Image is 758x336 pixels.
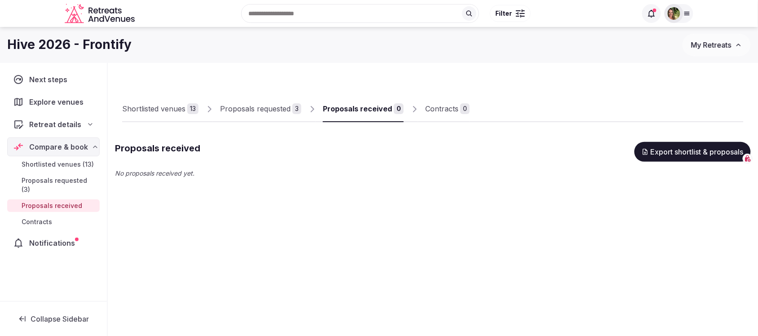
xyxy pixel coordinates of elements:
[65,4,137,24] a: Visit the homepage
[683,34,751,56] button: My Retreats
[115,142,200,155] h2: Proposals received
[490,5,531,22] button: Filter
[635,142,751,162] button: Export shortlist & proposals
[323,96,404,122] a: Proposals received0
[29,141,88,152] span: Compare & book
[691,40,732,49] span: My Retreats
[115,169,751,178] p: No proposals received yet.
[122,96,198,122] a: Shortlisted venues13
[394,103,404,114] div: 0
[425,96,470,122] a: Contracts0
[22,176,96,194] span: Proposals requested (3)
[7,158,100,171] a: Shortlisted venues (13)
[220,103,291,114] div: Proposals requested
[22,160,94,169] span: Shortlisted venues (13)
[7,70,100,89] a: Next steps
[22,201,82,210] span: Proposals received
[65,4,137,24] svg: Retreats and Venues company logo
[460,103,470,114] div: 0
[7,309,100,329] button: Collapse Sidebar
[7,216,100,228] a: Contracts
[496,9,512,18] span: Filter
[323,103,392,114] div: Proposals received
[29,97,87,107] span: Explore venues
[7,36,132,53] h1: Hive 2026 - Frontify
[29,74,71,85] span: Next steps
[220,96,301,122] a: Proposals requested3
[668,7,680,20] img: Shay Tippie
[122,103,185,114] div: Shortlisted venues
[7,199,100,212] a: Proposals received
[7,234,100,252] a: Notifications
[425,103,458,114] div: Contracts
[187,103,198,114] div: 13
[7,93,100,111] a: Explore venues
[22,217,52,226] span: Contracts
[7,174,100,196] a: Proposals requested (3)
[31,314,89,323] span: Collapse Sidebar
[292,103,301,114] div: 3
[29,119,81,130] span: Retreat details
[29,238,79,248] span: Notifications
